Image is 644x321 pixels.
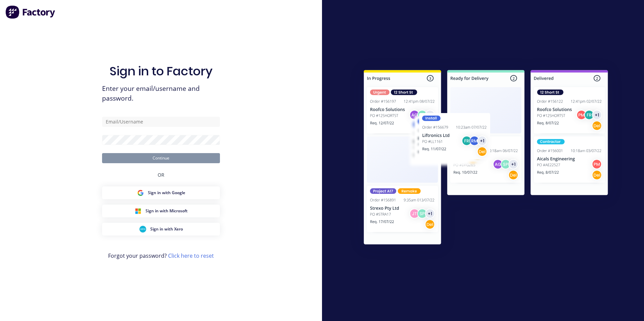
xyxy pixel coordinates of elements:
button: Continue [102,153,220,163]
img: Factory [5,5,56,19]
img: Google Sign in [137,189,144,196]
span: Sign in with Xero [150,226,183,232]
div: OR [158,163,164,186]
img: Sign in [349,57,623,260]
button: Google Sign inSign in with Google [102,186,220,199]
span: Sign in with Microsoft [146,208,188,214]
img: Xero Sign in [139,226,146,233]
input: Email/Username [102,117,220,127]
h1: Sign in to Factory [109,64,213,78]
span: Forgot your password? [108,252,214,260]
img: Microsoft Sign in [135,208,141,214]
button: Xero Sign inSign in with Xero [102,223,220,236]
button: Microsoft Sign inSign in with Microsoft [102,205,220,217]
span: Enter your email/username and password. [102,84,220,103]
a: Click here to reset [168,252,214,259]
span: Sign in with Google [148,190,185,196]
